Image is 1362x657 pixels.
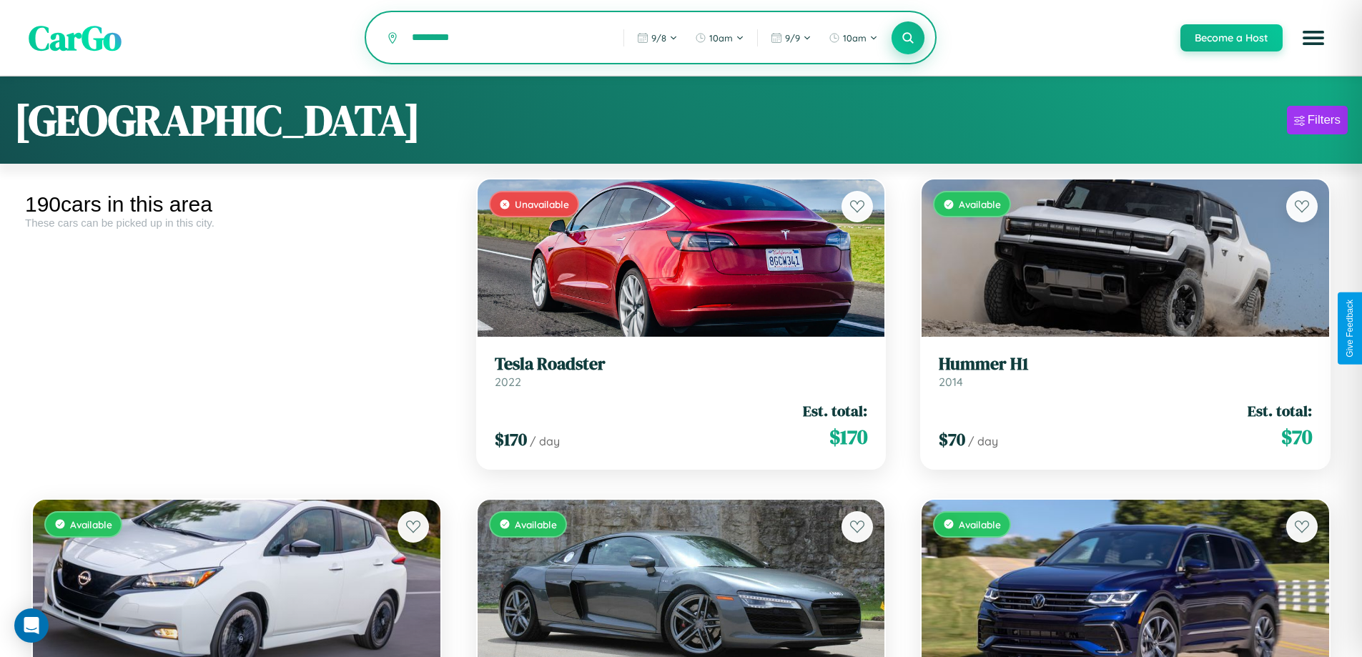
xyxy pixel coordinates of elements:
[803,400,867,421] span: Est. total:
[515,198,569,210] span: Unavailable
[1293,18,1333,58] button: Open menu
[843,32,867,44] span: 10am
[939,375,963,389] span: 2014
[785,32,800,44] span: 9 / 9
[530,434,560,448] span: / day
[1345,300,1355,357] div: Give Feedback
[829,423,867,451] span: $ 170
[14,608,49,643] div: Open Intercom Messenger
[29,14,122,61] span: CarGo
[495,354,868,375] h3: Tesla Roadster
[14,91,420,149] h1: [GEOGRAPHIC_DATA]
[630,26,685,49] button: 9/8
[939,354,1312,389] a: Hummer H12014
[939,428,965,451] span: $ 70
[764,26,819,49] button: 9/9
[25,192,448,217] div: 190 cars in this area
[495,428,527,451] span: $ 170
[70,518,112,530] span: Available
[1308,113,1341,127] div: Filters
[1180,24,1283,51] button: Become a Host
[821,26,885,49] button: 10am
[968,434,998,448] span: / day
[495,354,868,389] a: Tesla Roadster2022
[1287,106,1348,134] button: Filters
[959,518,1001,530] span: Available
[709,32,733,44] span: 10am
[495,375,521,389] span: 2022
[939,354,1312,375] h3: Hummer H1
[25,217,448,229] div: These cars can be picked up in this city.
[959,198,1001,210] span: Available
[1248,400,1312,421] span: Est. total:
[515,518,557,530] span: Available
[1281,423,1312,451] span: $ 70
[651,32,666,44] span: 9 / 8
[688,26,751,49] button: 10am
